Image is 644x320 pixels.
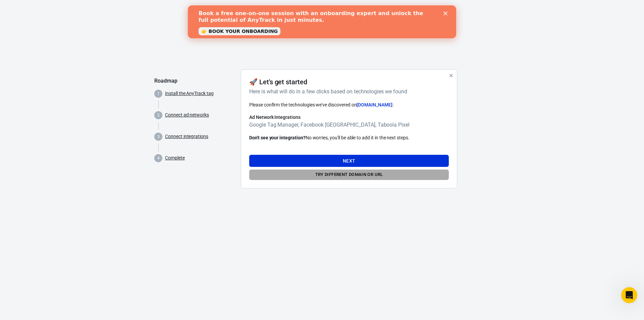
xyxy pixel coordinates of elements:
h6: Here is what will do in a few clicks based on technologies we found [249,87,446,96]
button: Next [249,155,449,167]
a: Complete [165,154,185,162]
text: 2 [157,113,160,118]
iframe: Intercom live chat banner [188,5,456,38]
text: 4 [157,156,160,161]
strong: Don't see your integration? [249,135,306,140]
p: No worries, you'll be able to add it in the next steps. [249,134,449,141]
h4: 🚀 Let's get started [249,78,307,86]
h6: Google Tag Manager, Facebook [GEOGRAPHIC_DATA], Taboola Pixel [249,121,449,129]
button: Try different domain or url [249,170,449,180]
a: Connect ad networks [165,111,209,119]
h6: Ad Network Integrations [249,114,449,121]
a: Connect integrations [165,133,208,140]
a: Install the AnyTrack tag [165,90,214,97]
iframe: Intercom live chat [621,287,637,303]
h5: Roadmap [154,78,235,84]
text: 3 [157,134,160,139]
span: [DOMAIN_NAME] [357,102,392,107]
text: 1 [157,91,160,96]
div: Close [256,6,262,10]
span: Please confirm the technologies we've discovered on : [249,102,393,107]
div: AnyTrack [154,26,490,37]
